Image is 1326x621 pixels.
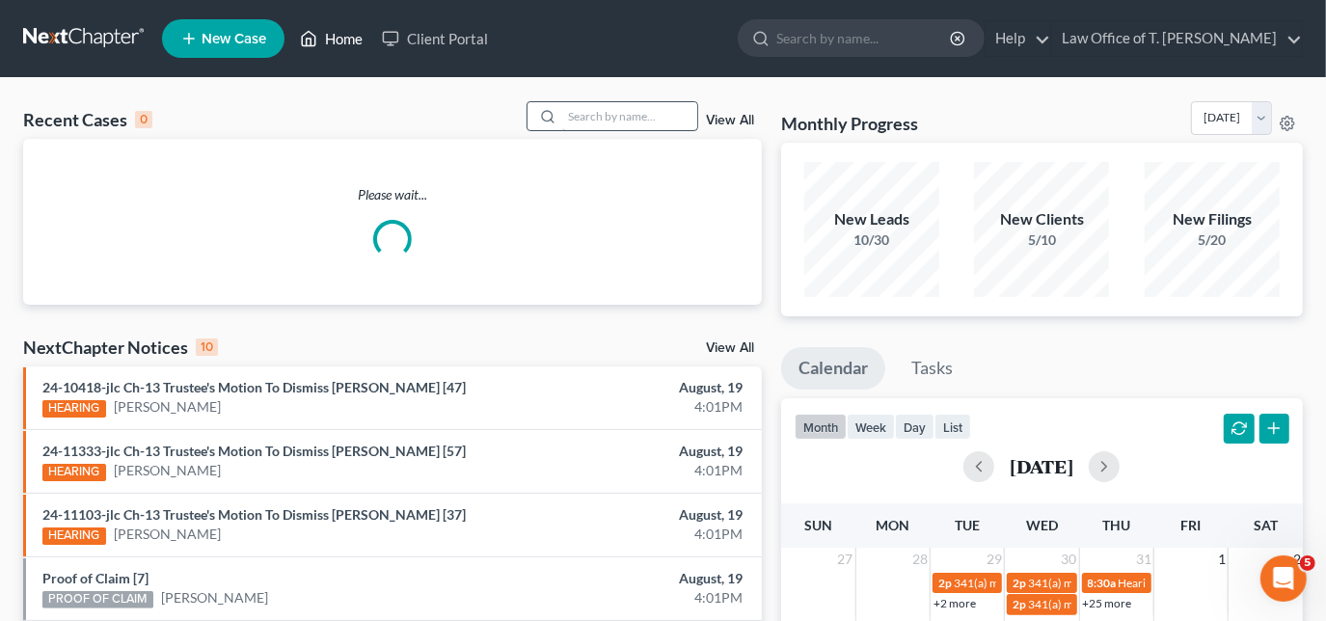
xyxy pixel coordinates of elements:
[522,505,743,525] div: August, 19
[1216,548,1228,571] span: 1
[114,397,221,417] a: [PERSON_NAME]
[202,32,266,46] span: New Case
[706,341,754,355] a: View All
[1119,576,1269,590] span: Hearing for [PERSON_NAME]
[1145,208,1280,230] div: New Filings
[1291,548,1303,571] span: 2
[974,230,1109,250] div: 5/10
[795,414,847,440] button: month
[876,517,909,533] span: Mon
[910,548,930,571] span: 28
[522,397,743,417] div: 4:01PM
[1088,576,1117,590] span: 8:30a
[781,112,918,135] h3: Monthly Progress
[372,21,498,56] a: Client Portal
[706,114,754,127] a: View All
[42,379,466,395] a: 24-10418-jlc Ch-13 Trustee's Motion To Dismiss [PERSON_NAME] [47]
[1052,21,1302,56] a: Law Office of T. [PERSON_NAME]
[290,21,372,56] a: Home
[522,588,743,607] div: 4:01PM
[522,569,743,588] div: August, 19
[522,378,743,397] div: August, 19
[42,591,153,608] div: PROOF OF CLAIM
[1254,517,1278,533] span: Sat
[161,588,268,607] a: [PERSON_NAME]
[42,464,106,481] div: HEARING
[1260,555,1307,602] iframe: Intercom live chat
[1102,517,1130,533] span: Thu
[985,548,1004,571] span: 29
[776,20,953,56] input: Search by name...
[42,506,466,523] a: 24-11103-jlc Ch-13 Trustee's Motion To Dismiss [PERSON_NAME] [37]
[196,338,218,356] div: 10
[1026,517,1058,533] span: Wed
[42,570,149,586] a: Proof of Claim [7]
[986,21,1050,56] a: Help
[847,414,895,440] button: week
[114,525,221,544] a: [PERSON_NAME]
[894,347,970,390] a: Tasks
[1028,597,1214,611] span: 341(a) meeting for [PERSON_NAME]
[114,461,221,480] a: [PERSON_NAME]
[23,336,218,359] div: NextChapter Notices
[1060,548,1079,571] span: 30
[938,576,952,590] span: 2p
[974,208,1109,230] div: New Clients
[781,347,885,390] a: Calendar
[522,461,743,480] div: 4:01PM
[934,414,971,440] button: list
[522,442,743,461] div: August, 19
[23,108,152,131] div: Recent Cases
[562,102,697,130] input: Search by name...
[135,111,152,128] div: 0
[1083,596,1132,610] a: +25 more
[1145,230,1280,250] div: 5/20
[1180,517,1201,533] span: Fri
[934,596,976,610] a: +2 more
[42,443,466,459] a: 24-11333-jlc Ch-13 Trustee's Motion To Dismiss [PERSON_NAME] [57]
[522,525,743,544] div: 4:01PM
[836,548,855,571] span: 27
[954,576,1140,590] span: 341(a) meeting for [PERSON_NAME]
[1134,548,1153,571] span: 31
[955,517,980,533] span: Tue
[1010,456,1073,476] h2: [DATE]
[804,208,939,230] div: New Leads
[1013,597,1026,611] span: 2p
[42,527,106,545] div: HEARING
[1013,576,1026,590] span: 2p
[804,517,832,533] span: Sun
[804,230,939,250] div: 10/30
[1300,555,1315,571] span: 5
[42,400,106,418] div: HEARING
[895,414,934,440] button: day
[1028,576,1214,590] span: 341(a) meeting for [PERSON_NAME]
[23,185,762,204] p: Please wait...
